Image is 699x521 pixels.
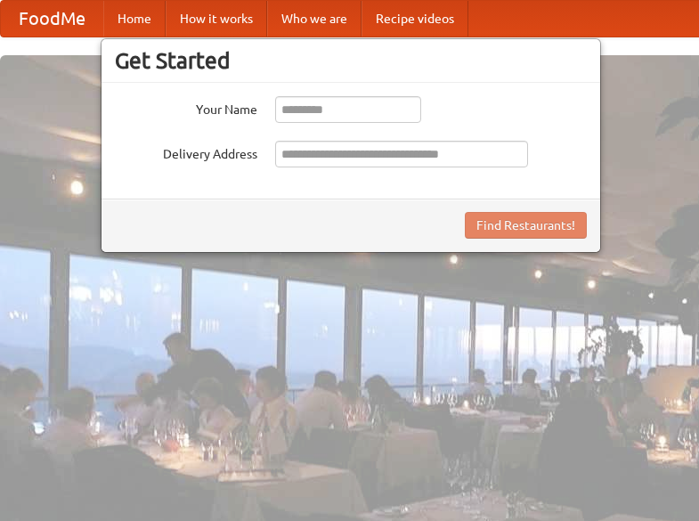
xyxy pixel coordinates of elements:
[362,1,468,37] a: Recipe videos
[1,1,103,37] a: FoodMe
[115,96,257,118] label: Your Name
[115,141,257,163] label: Delivery Address
[115,47,587,74] h3: Get Started
[465,212,587,239] button: Find Restaurants!
[267,1,362,37] a: Who we are
[166,1,267,37] a: How it works
[103,1,166,37] a: Home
